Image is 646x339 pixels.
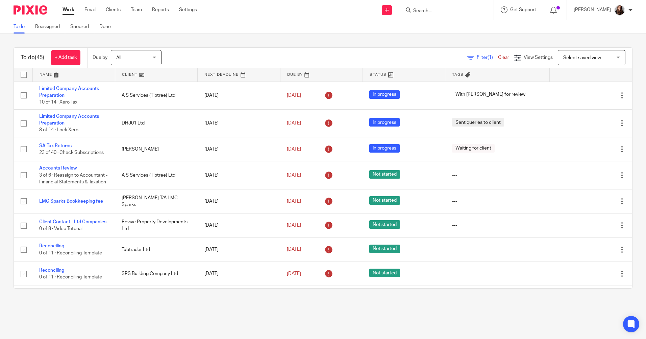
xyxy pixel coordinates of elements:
p: [PERSON_NAME] [574,6,611,13]
span: Select saved view [563,55,601,60]
span: In progress [369,90,400,99]
span: Not started [369,269,400,277]
a: + Add task [51,50,80,65]
input: Search [413,8,473,14]
a: Done [99,20,116,33]
span: (1) [488,55,493,60]
td: [DATE] [198,238,280,262]
h1: To do [21,54,44,61]
span: 0 of 11 · Reconciling Template [39,251,102,255]
a: To do [14,20,30,33]
span: [DATE] [287,271,301,276]
img: IMG_0011.jpg [614,5,625,16]
span: [DATE] [287,247,301,252]
td: Revive Property Developments Ltd [115,213,197,238]
a: LMC Sparks Bookkeeping fee [39,199,103,204]
span: [DATE] [287,199,301,204]
td: [DATE] [198,82,280,109]
span: [DATE] [287,147,301,152]
span: With [PERSON_NAME] for review [452,90,529,99]
span: 23 of 40 · Check Subscriptions [39,150,104,155]
span: Not started [369,245,400,253]
a: Clear [498,55,509,60]
div: --- [452,246,543,253]
a: Limited Company Accounts Preparation [39,114,99,126]
td: A S Services (Tiptree) Ltd [115,82,197,109]
td: [DATE] [198,161,280,189]
a: Work [63,6,74,13]
span: Get Support [510,7,536,12]
span: Tags [452,73,464,76]
span: 0 of 11 · Reconciling Template [39,275,102,279]
a: Reassigned [35,20,65,33]
a: Settings [179,6,197,13]
span: Filter [477,55,498,60]
td: [PERSON_NAME] [115,137,197,161]
td: [DATE] [198,286,280,310]
span: 8 of 14 · Lock Xero [39,128,78,133]
span: Waiting for client [452,144,495,153]
a: SA Tax Returns [39,143,72,148]
span: Not started [369,220,400,229]
td: DHJ01 Ltd [115,109,197,137]
td: Tubtrader Ltd [115,238,197,262]
span: [DATE] [287,121,301,126]
a: Limited Company Accounts Preparation [39,86,99,98]
td: [DATE] [198,137,280,161]
span: In progress [369,144,400,153]
span: In progress [369,118,400,127]
span: 3 of 6 · Reassign to Accountant - Financial Statements & Taxation [39,173,107,185]
span: (45) [35,55,44,60]
div: --- [452,270,543,277]
span: [DATE] [287,173,301,178]
td: [DATE] [198,262,280,286]
td: [DATE] [198,109,280,137]
a: Reconciling [39,268,64,273]
a: Clients [106,6,121,13]
td: A S Services (Tiptree) Ltd [115,161,197,189]
td: [DATE] [198,213,280,238]
span: Not started [369,196,400,205]
a: Team [131,6,142,13]
td: SPS Building Company Ltd [115,262,197,286]
a: Reconciling [39,244,64,248]
span: All [116,55,121,60]
div: --- [452,222,543,229]
span: 0 of 8 · Video Tutorial [39,227,82,231]
a: Client Contact - Ltd Companies [39,220,106,224]
span: View Settings [524,55,553,60]
a: Reports [152,6,169,13]
td: [PERSON_NAME] T/A LMC Sparks [115,189,197,213]
div: --- [452,198,543,205]
img: Pixie [14,5,47,15]
span: [DATE] [287,223,301,228]
a: Accounts Review [39,166,77,171]
div: --- [452,172,543,179]
a: Snoozed [70,20,94,33]
td: [DATE] [198,189,280,213]
span: 10 of 14 · Xero Tax [39,100,77,105]
span: Sent queries to client [452,118,504,127]
span: Not started [369,170,400,179]
p: Due by [93,54,107,61]
a: Email [84,6,96,13]
td: [PERSON_NAME] [115,286,197,310]
span: [DATE] [287,93,301,98]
